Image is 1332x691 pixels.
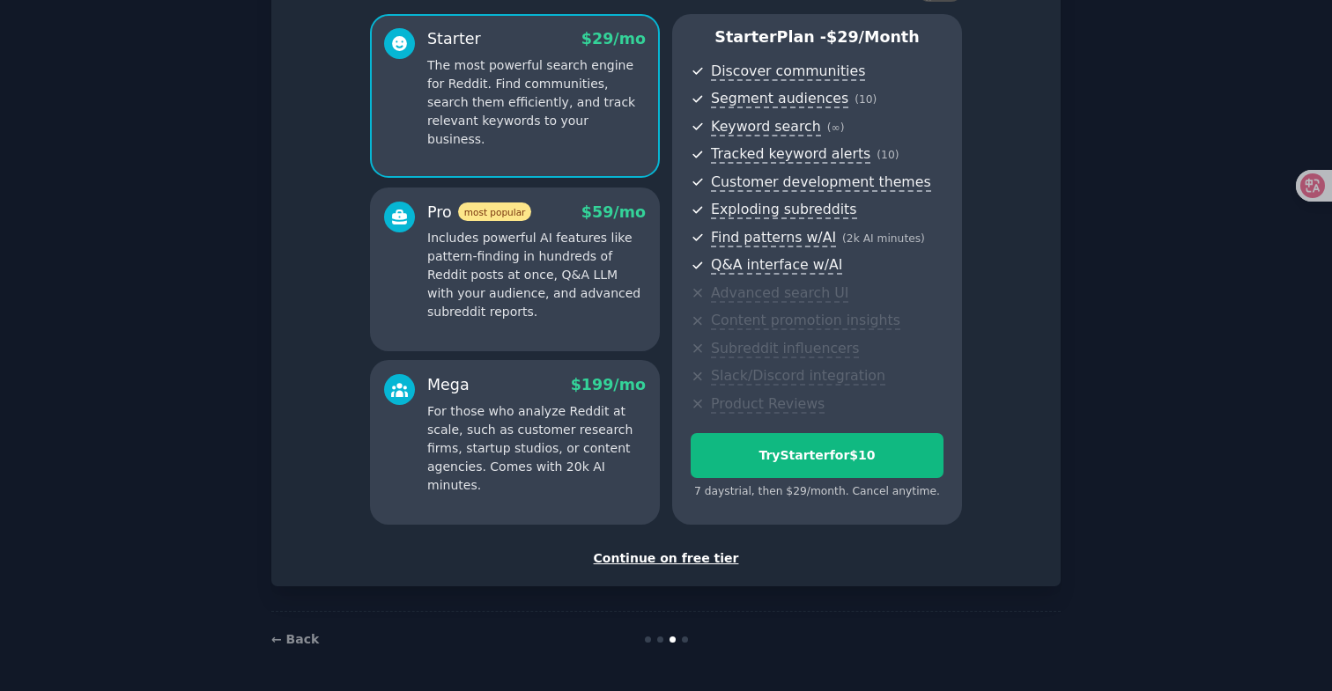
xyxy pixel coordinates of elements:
[711,173,931,192] span: Customer development themes
[427,402,646,495] p: For those who analyze Reddit at scale, such as customer research firms, startup studios, or conte...
[855,93,877,106] span: ( 10 )
[711,284,848,303] span: Advanced search UI
[427,374,470,396] div: Mega
[711,395,825,414] span: Product Reviews
[427,229,646,321] p: Includes powerful AI features like pattern-finding in hundreds of Reddit posts at once, Q&A LLM w...
[711,118,821,136] span: Keyword search
[427,56,646,149] p: The most powerful search engine for Reddit. Find communities, search them efficiently, and track ...
[711,312,900,330] span: Content promotion insights
[711,229,836,247] span: Find patterns w/AI
[581,203,646,221] span: $ 59 /mo
[427,28,481,50] div: Starter
[571,376,646,393] span: $ 199 /mo
[581,30,646,48] span: $ 29 /mo
[290,549,1042,568] div: Continue on free tier
[711,145,870,164] span: Tracked keyword alerts
[827,121,845,134] span: ( ∞ )
[842,232,925,245] span: ( 2k AI minutes )
[691,26,943,48] p: Starter Plan -
[692,446,943,465] div: Try Starter for $10
[427,202,531,224] div: Pro
[711,201,856,219] span: Exploding subreddits
[691,484,943,500] div: 7 days trial, then $ 29 /month . Cancel anytime.
[826,28,920,46] span: $ 29 /month
[711,90,848,108] span: Segment audiences
[711,367,885,386] span: Slack/Discord integration
[877,149,899,161] span: ( 10 )
[691,433,943,478] button: TryStarterfor$10
[271,632,319,646] a: ← Back
[711,256,842,275] span: Q&A interface w/AI
[711,340,859,358] span: Subreddit influencers
[711,62,865,81] span: Discover communities
[458,202,532,221] span: most popular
